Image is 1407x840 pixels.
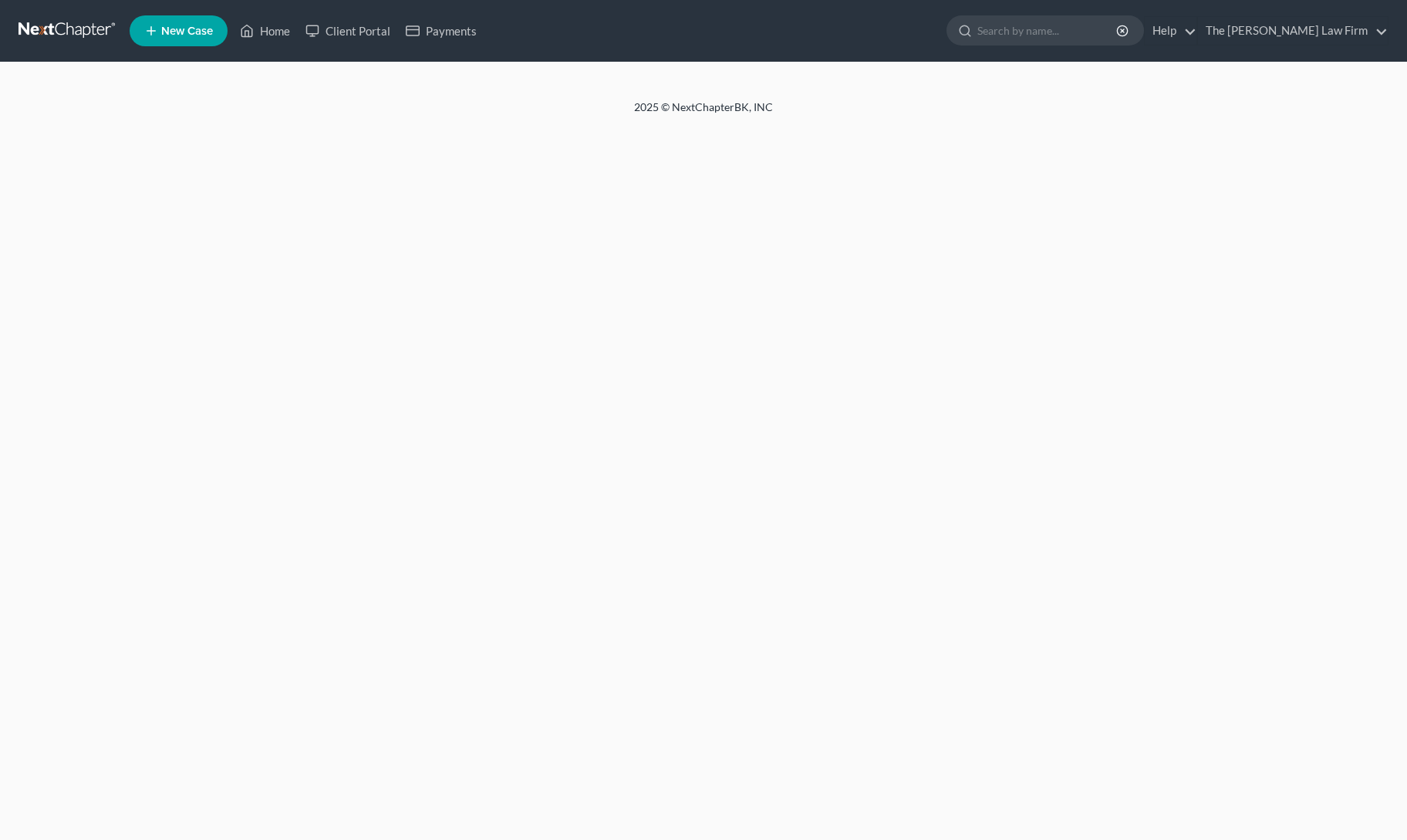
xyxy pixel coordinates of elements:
[398,17,484,45] a: Payments
[232,17,298,45] a: Home
[977,16,1119,45] input: Search by name...
[298,17,398,45] a: Client Portal
[161,25,213,37] span: New Case
[264,100,1143,127] div: 2025 © NextChapterBK, INC
[1145,17,1196,45] a: Help
[1198,17,1388,45] a: The [PERSON_NAME] Law Firm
